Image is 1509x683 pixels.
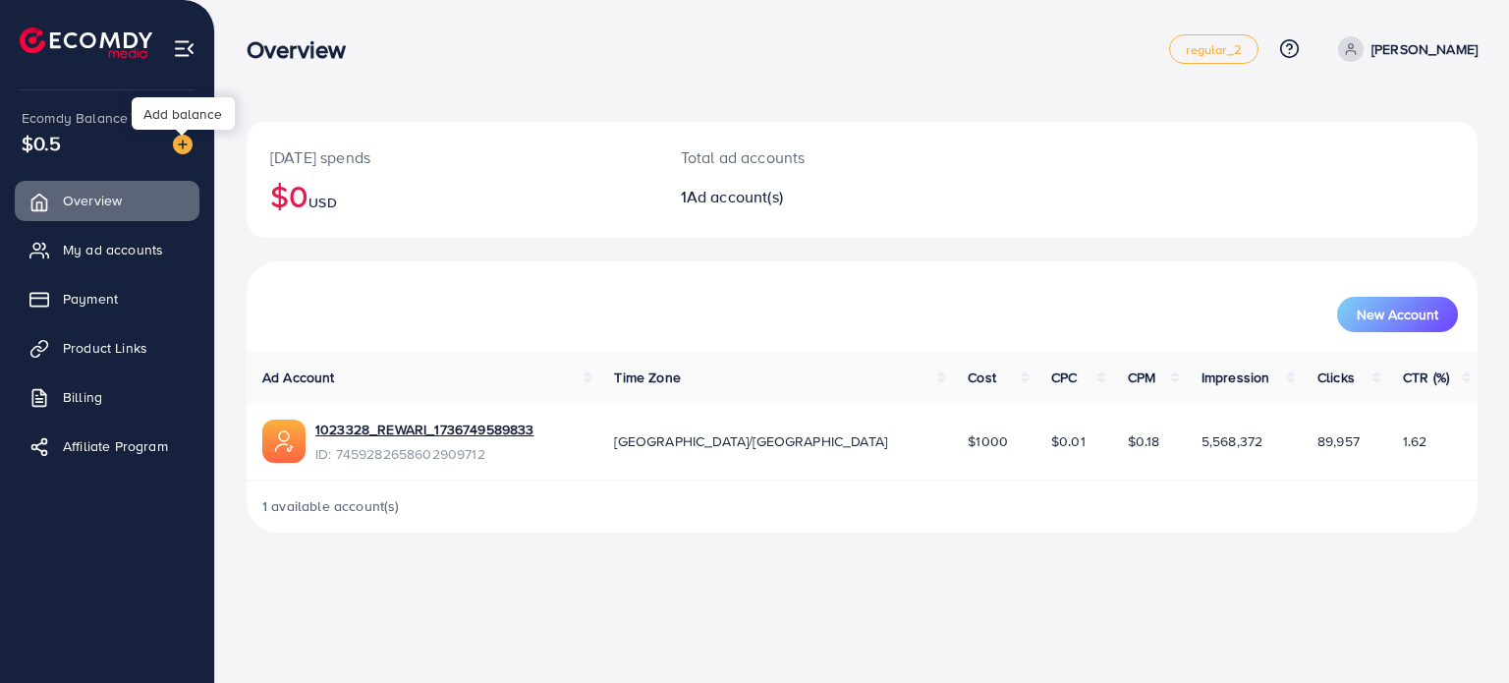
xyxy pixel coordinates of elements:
[63,436,168,456] span: Affiliate Program
[22,108,128,128] span: Ecomdy Balance
[1357,308,1438,321] span: New Account
[1202,368,1270,387] span: Impression
[1330,36,1478,62] a: [PERSON_NAME]
[614,431,887,451] span: [GEOGRAPHIC_DATA]/[GEOGRAPHIC_DATA]
[1186,43,1241,56] span: regular_2
[1317,368,1355,387] span: Clicks
[1371,37,1478,61] p: [PERSON_NAME]
[1128,368,1155,387] span: CPM
[681,145,941,169] p: Total ad accounts
[262,420,306,463] img: ic-ads-acc.e4c84228.svg
[15,230,199,269] a: My ad accounts
[262,496,400,516] span: 1 available account(s)
[1317,431,1360,451] span: 89,957
[20,28,152,58] img: logo
[1337,297,1458,332] button: New Account
[1403,431,1427,451] span: 1.62
[968,431,1008,451] span: $1000
[1051,368,1077,387] span: CPC
[687,186,783,207] span: Ad account(s)
[1202,431,1262,451] span: 5,568,372
[315,444,533,464] span: ID: 7459282658602909712
[15,328,199,368] a: Product Links
[270,145,634,169] p: [DATE] spends
[15,427,199,466] a: Affiliate Program
[1128,431,1160,451] span: $0.18
[15,181,199,220] a: Overview
[15,279,199,318] a: Payment
[132,97,235,130] div: Add balance
[247,35,362,64] h3: Overview
[63,387,102,407] span: Billing
[262,368,335,387] span: Ad Account
[614,368,680,387] span: Time Zone
[968,368,996,387] span: Cost
[63,191,122,210] span: Overview
[681,188,941,206] h2: 1
[1425,595,1494,668] iframe: Chat
[270,177,634,214] h2: $0
[315,420,533,439] a: 1023328_REWARI_1736749589833
[15,377,199,417] a: Billing
[22,129,62,157] span: $0.5
[63,289,118,309] span: Payment
[173,135,193,154] img: image
[63,240,163,259] span: My ad accounts
[1169,34,1257,64] a: regular_2
[173,37,196,60] img: menu
[1403,368,1449,387] span: CTR (%)
[308,193,336,212] span: USD
[63,338,147,358] span: Product Links
[1051,431,1086,451] span: $0.01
